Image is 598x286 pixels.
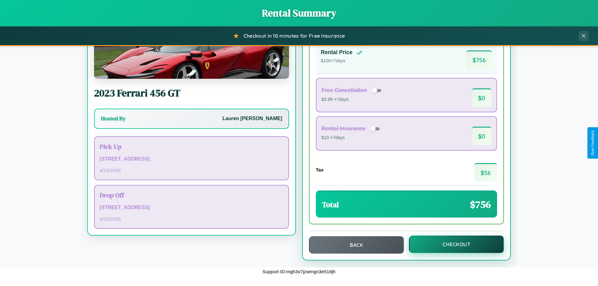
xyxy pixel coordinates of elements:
[309,236,404,254] button: Back
[244,33,345,39] span: Checkout in 10 minutes for Free Insurance
[322,199,339,210] h3: Total
[6,6,592,20] h1: Rental Summary
[472,88,491,107] span: $ 0
[222,114,282,123] p: Lauren [PERSON_NAME]
[591,130,595,156] div: Give Feedback
[472,127,491,145] span: $ 0
[100,155,283,164] p: [STREET_ADDRESS]
[321,125,366,132] h4: Rental Insurance
[321,87,367,94] h4: Free Cancellation
[100,166,283,175] p: 4 / 15 / 2026
[321,96,383,104] p: $3.99 × 7 days
[321,134,382,142] p: $10 × 7 days
[321,49,353,56] h4: Rental Price
[316,167,324,172] h4: Tax
[100,190,283,199] h3: Drop Off
[94,86,289,100] h2: 2023 Ferrari 456 GT
[100,142,283,151] h3: Pick Up
[94,16,289,79] img: Ferrari 456 GT
[100,215,283,223] p: 4 / 22 / 2026
[409,236,504,253] button: Checkout
[263,267,335,276] p: Support ID: mgh3o7jzwmgn3e518jh
[100,203,283,212] p: [STREET_ADDRESS]
[321,57,363,65] p: $ 100 × 7 days
[470,198,491,211] span: $ 756
[101,115,126,122] h3: Hosted By
[466,50,492,69] span: $ 756
[474,163,497,181] span: $ 56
